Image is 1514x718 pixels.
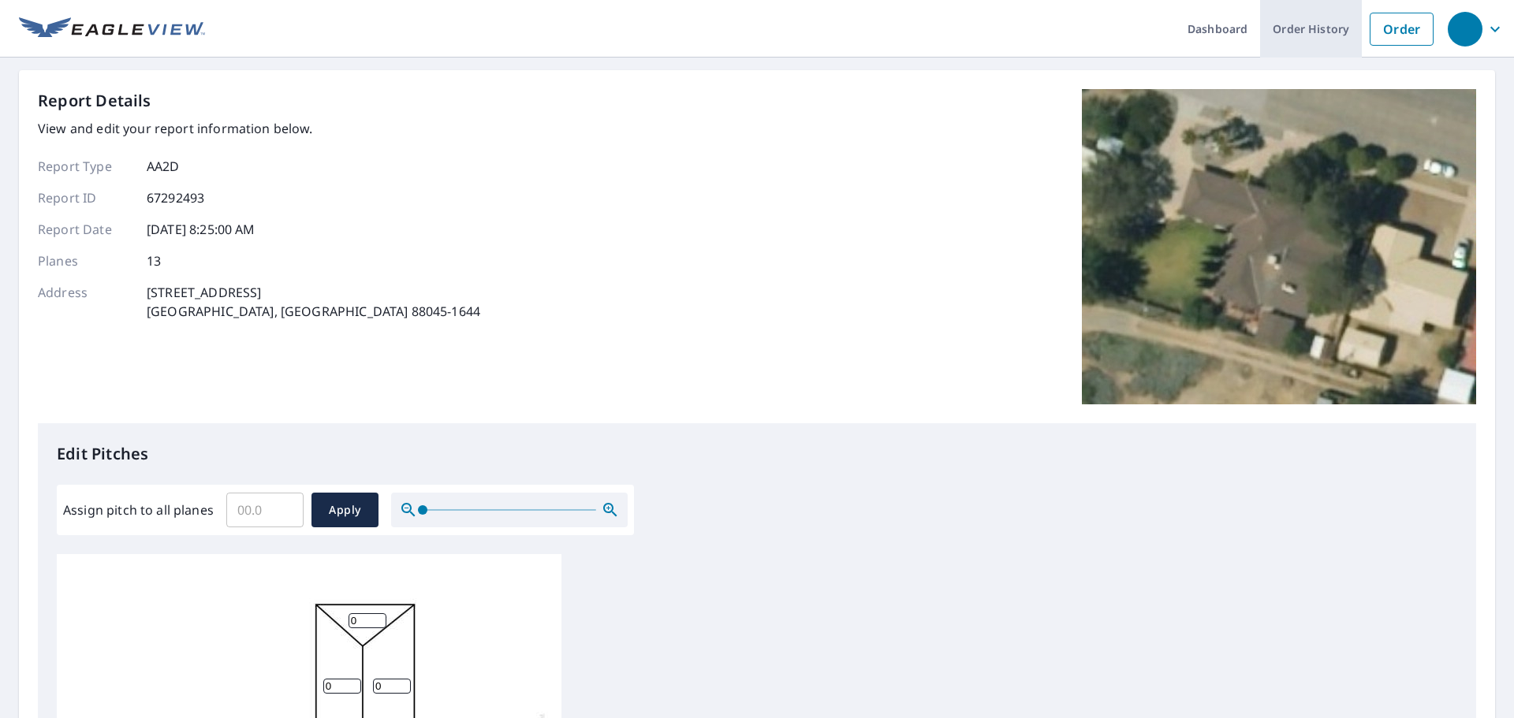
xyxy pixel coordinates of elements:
input: 00.0 [226,488,304,532]
p: Report Details [38,89,151,113]
p: Report Date [38,220,132,239]
p: [DATE] 8:25:00 AM [147,220,255,239]
p: 67292493 [147,188,204,207]
p: Planes [38,251,132,270]
label: Assign pitch to all planes [63,500,214,519]
img: Top image [1082,89,1476,404]
p: Address [38,283,132,321]
a: Order [1370,13,1434,46]
span: Apply [324,500,366,520]
p: Edit Pitches [57,442,1457,466]
p: View and edit your report information below. [38,119,480,138]
p: 13 [147,251,161,270]
p: AA2D [147,157,180,176]
button: Apply [311,493,378,527]
p: Report Type [38,157,132,176]
p: [STREET_ADDRESS] [GEOGRAPHIC_DATA], [GEOGRAPHIC_DATA] 88045-1644 [147,283,480,321]
p: Report ID [38,188,132,207]
img: EV Logo [19,17,205,41]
